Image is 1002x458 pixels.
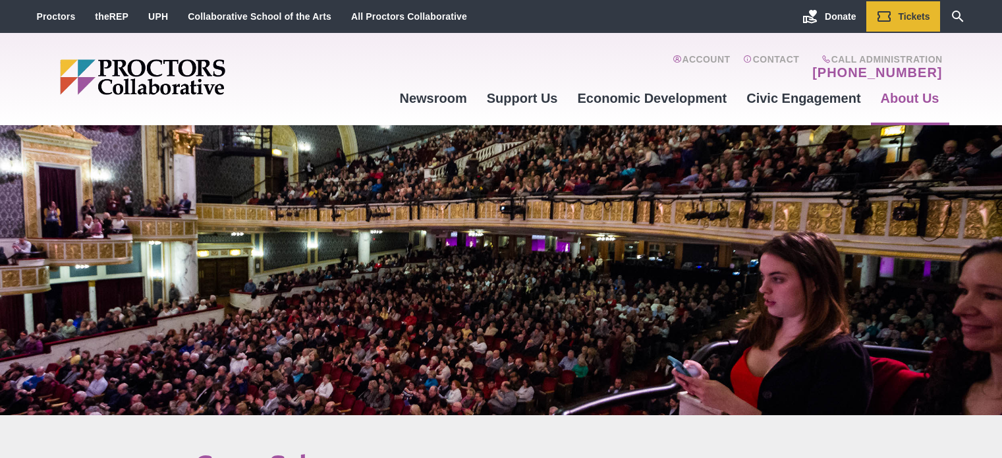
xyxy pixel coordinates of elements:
[673,54,730,80] a: Account
[793,1,866,32] a: Donate
[148,11,168,22] a: UPH
[871,80,949,116] a: About Us
[37,11,76,22] a: Proctors
[808,54,942,65] span: Call Administration
[825,11,856,22] span: Donate
[568,80,737,116] a: Economic Development
[940,1,976,32] a: Search
[188,11,331,22] a: Collaborative School of the Arts
[60,59,327,95] img: Proctors logo
[899,11,930,22] span: Tickets
[743,54,799,80] a: Contact
[351,11,467,22] a: All Proctors Collaborative
[477,80,568,116] a: Support Us
[866,1,940,32] a: Tickets
[389,80,476,116] a: Newsroom
[737,80,870,116] a: Civic Engagement
[812,65,942,80] a: [PHONE_NUMBER]
[95,11,128,22] a: theREP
